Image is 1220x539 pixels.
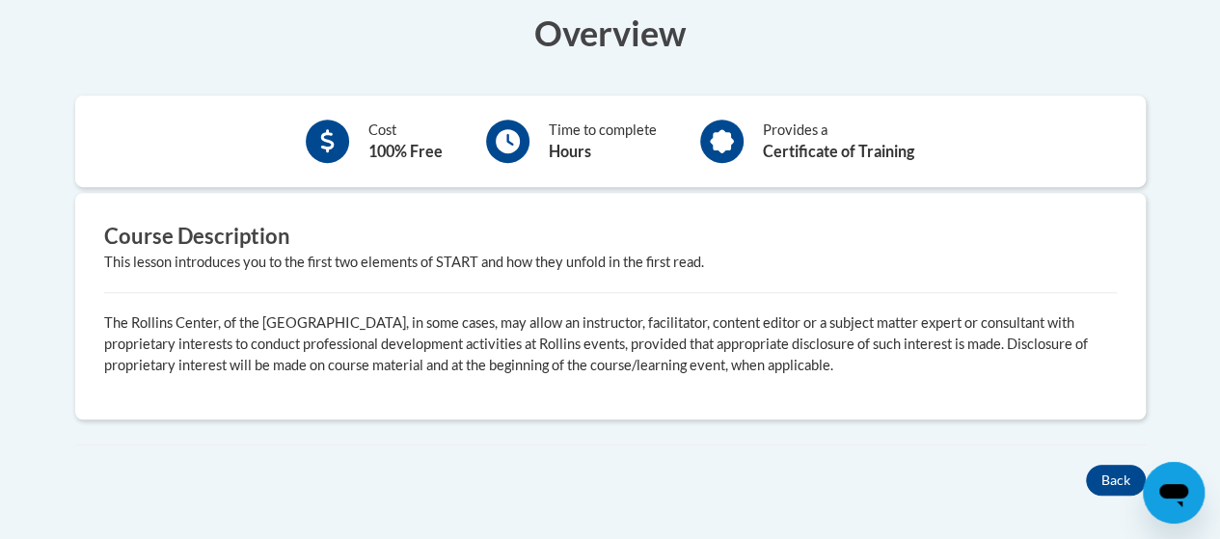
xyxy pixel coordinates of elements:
h3: Overview [75,9,1146,57]
div: This lesson introduces you to the first two elements of START and how they unfold in the first read. [104,252,1117,273]
h3: Course Description [104,222,1117,252]
b: Hours [549,142,591,160]
b: 100% Free [368,142,443,160]
p: The Rollins Center, of the [GEOGRAPHIC_DATA], in some cases, may allow an instructor, facilitator... [104,312,1117,376]
button: Back [1086,465,1146,496]
b: Certificate of Training [763,142,914,160]
div: Cost [368,120,443,163]
div: Time to complete [549,120,657,163]
div: Provides a [763,120,914,163]
iframe: Button to launch messaging window [1143,462,1205,524]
